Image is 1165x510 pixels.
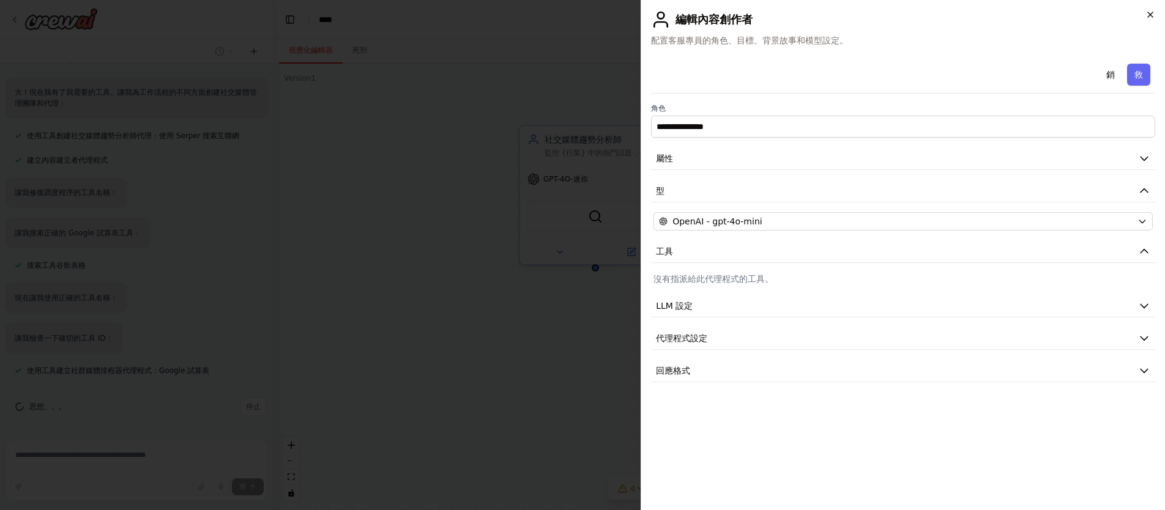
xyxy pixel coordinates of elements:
font: 角色 [651,104,666,113]
button: 工具 [651,240,1155,263]
button: 回應格式 [651,360,1155,382]
font: 回應格式 [656,366,690,375]
span: OpenAI - gpt-4o-mini [672,215,762,227]
font: 工具 [656,246,673,256]
button: 銷 [1099,64,1122,86]
button: 代理程式設定 [651,327,1155,350]
font: 銷 [1106,70,1115,79]
button: 屬性 [651,147,1155,170]
font: 配置客服專員的角色、目標、背景故事和模型設定。 [651,35,848,45]
font: 救 [1134,70,1143,79]
font: 代理程式設定 [656,333,707,343]
font: LLM 設定 [656,301,693,311]
font: 沒有指派給此代理程式的工具。 [653,274,773,284]
font: 屬性 [656,153,673,163]
button: 救 [1127,64,1150,86]
button: 型 [651,180,1155,202]
font: 型 [656,186,664,196]
button: OpenAI - gpt-4o-mini [653,212,1153,231]
button: LLM 設定 [651,295,1155,317]
font: 編輯內容創作者 [676,13,753,26]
